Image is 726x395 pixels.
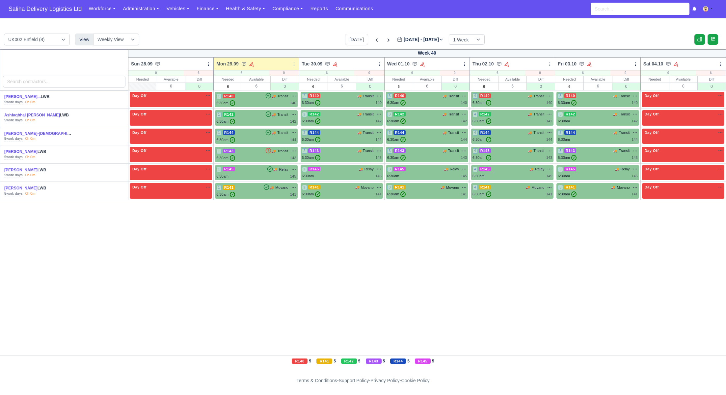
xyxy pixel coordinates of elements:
span: R141 [308,185,320,189]
span: 2 [302,130,307,136]
div: 6:30am [472,137,491,142]
span: 🚚 [443,93,446,98]
span: Day Off [131,148,148,153]
span: R140 [393,93,406,98]
span: 🚚 [528,112,532,117]
span: Saliha Delivery Logistics Ltd [5,2,85,15]
span: 🚚 [273,167,277,172]
input: Search contractors... [3,76,125,87]
div: 6 [299,70,355,76]
div: Needed [128,76,157,83]
a: Saliha Delivery Logistics Ltd [5,3,85,15]
div: Available [157,76,185,83]
a: Cookie Policy [401,378,429,383]
span: Movano [617,185,630,190]
span: 🚚 [528,93,532,98]
span: 🚚 [613,112,617,117]
div: 6:30am [472,173,485,179]
div: 0 [440,70,470,76]
div: 145 [290,174,296,179]
span: 3 [387,148,392,154]
div: 6:30am [387,118,406,124]
span: Transit [448,148,459,154]
div: work days [4,136,23,141]
div: Needed [385,76,413,83]
span: R143 [479,148,491,153]
div: 143 [461,155,467,160]
span: Transit [363,93,374,99]
div: 140 [546,100,552,106]
strong: 5 [4,136,6,140]
div: 143 [290,155,296,161]
span: R145 [393,167,406,171]
span: ✓ [315,100,320,106]
div: 6:30am [302,155,321,160]
span: 🚚 [357,112,361,117]
div: Week 40 [128,49,726,58]
span: 4 [472,148,478,154]
span: Day Off [643,167,660,171]
span: 2 [302,167,307,172]
div: 0 [612,83,640,90]
span: R141 [479,185,491,189]
span: Transit [363,130,374,136]
span: Day Off [643,130,660,135]
div: 0 [269,70,299,76]
span: R144 [564,130,577,135]
div: 6:30am [558,173,570,179]
span: Transit [448,93,459,99]
span: 🚚 [528,130,532,135]
div: 0h 0m [25,155,36,160]
span: R145 [223,167,235,171]
div: 0 [271,83,299,90]
span: ✓ [315,118,320,124]
div: 142 [461,118,467,124]
span: Day Off [131,185,148,189]
span: Transit [363,148,374,154]
label: [DATE] - [DATE] [397,36,444,43]
div: 0h 0m [25,191,36,196]
span: 🚚 [441,185,444,190]
span: 🚚 [613,148,617,153]
div: Available [669,76,697,83]
div: 6:30am [216,100,235,106]
div: 0 [610,70,640,76]
div: 145 [546,173,552,179]
div: 6:30am [472,155,491,160]
span: Movano [446,185,459,190]
span: 🚚 [357,148,361,153]
div: 6 [498,83,526,89]
div: 144 [290,137,296,143]
span: 4 [472,93,478,99]
input: Search... [591,3,689,15]
div: 0h 0m [25,136,36,141]
div: Needed [470,76,498,83]
a: Health & Safety [222,2,269,15]
span: 🚚 [613,93,617,98]
span: Movano [361,185,374,190]
div: 6:30am [558,118,570,124]
div: 6:30am [302,137,321,142]
span: Transit [533,111,544,117]
span: Transit [619,111,630,117]
div: 140 [375,100,381,106]
div: 6:30am [216,119,235,124]
a: Terms & Conditions [296,378,337,383]
span: Day Off [131,93,148,98]
span: 2 [302,112,307,117]
div: 6 [584,83,612,89]
span: Movano [275,185,288,190]
span: 🚚 [443,130,446,135]
span: Tue 30.09 [302,61,323,67]
span: R145 [564,167,577,171]
div: Available [242,76,270,83]
div: Diff [356,76,384,83]
a: Privacy Policy [370,378,400,383]
div: Needed [555,76,583,83]
span: 5 [558,167,563,172]
span: 🚚 [357,93,361,98]
span: 5 [558,185,563,190]
span: Relay [279,167,288,172]
span: 1 [216,94,222,99]
span: 2 [302,93,307,99]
